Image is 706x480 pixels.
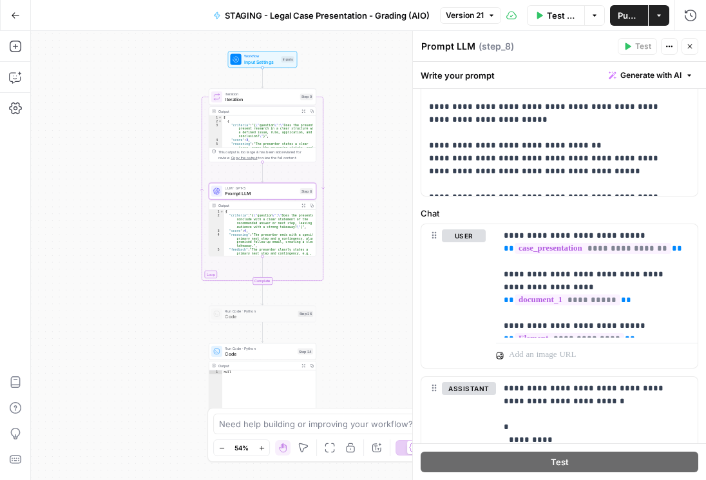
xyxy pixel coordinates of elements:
div: Output [218,108,298,114]
div: 1 [209,370,222,374]
div: 3 [209,229,224,233]
span: Test [635,41,651,52]
div: LoopIterationIterationStep 9Output[ { "criteria":"{\"question\":\"Does the presenter present rese... [209,88,316,162]
span: Prompt LLM [225,190,297,197]
div: Step 9 [300,93,313,100]
span: Input Settings [244,59,278,66]
div: 3 [209,123,222,139]
div: WorkflowInput SettingsInputs [209,51,316,68]
button: STAGING - Legal Case Presentation - Grading (AIO) [205,5,437,26]
span: Generate with AI [620,70,682,81]
span: Copy the output [231,155,258,159]
span: Test Data [547,9,577,22]
div: user [421,224,486,369]
label: Chat [421,207,698,220]
button: user [442,229,486,242]
div: Run Code · PythonCodeStep 24Outputnull [209,343,316,416]
span: Iteration [225,91,297,97]
span: Workflow [244,53,278,59]
div: Complete [209,277,316,285]
span: Publish [618,9,640,22]
span: Toggle code folding, rows 1 through 11 [220,210,224,214]
div: Complete [253,277,272,285]
span: 54% [234,443,249,453]
span: Run Code · Python [225,308,295,314]
span: ( step_8 ) [479,40,514,53]
div: Inputs [281,56,294,62]
button: Test Data [527,5,584,26]
g: Edge from step_9 to step_8 [262,162,263,182]
span: Toggle code folding, rows 1 through 8 [218,115,222,119]
div: 2 [209,119,222,123]
span: Code [225,313,295,320]
div: Run Code · PythonCodeStep 26 [209,305,316,322]
div: Step 8 [300,188,313,195]
div: 1 [209,210,224,214]
span: Toggle code folding, rows 2 through 7 [218,119,222,123]
button: assistant [442,382,496,395]
button: Generate with AI [604,67,698,84]
span: Version 21 [446,10,484,21]
div: 5 [209,142,222,166]
div: This output is too large & has been abbreviated for review. to view the full content. [218,149,313,160]
span: Iteration [225,96,297,103]
button: Test [618,38,657,55]
g: Edge from start to step_9 [262,68,263,88]
textarea: Prompt LLM [421,40,475,53]
button: Version 21 [440,7,501,24]
div: 4 [209,233,224,248]
span: Code [225,350,294,358]
div: Output [218,363,298,369]
span: Test [551,456,569,468]
div: Output [218,202,298,208]
g: Edge from step_26 to step_24 [262,322,263,342]
span: STAGING - Legal Case Presentation - Grading (AIO) [225,9,430,22]
span: LLM · GPT-5 [225,186,297,191]
button: Publish [610,5,648,26]
div: Write your prompt [413,62,706,88]
g: Edge from step_9-iteration-end to step_26 [262,285,263,305]
div: LLM · GPT-5Prompt LLMStep 8Output{ "criteria":"{\"question\":\"Does the presenter conclude with a... [209,183,316,256]
div: 1 [209,115,222,119]
div: Step 24 [298,349,313,355]
div: 4 [209,139,222,142]
div: 5 [209,248,224,313]
button: Test [421,452,698,472]
div: Step 26 [298,311,313,317]
div: 2 [209,214,224,229]
span: Run Code · Python [225,345,294,351]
